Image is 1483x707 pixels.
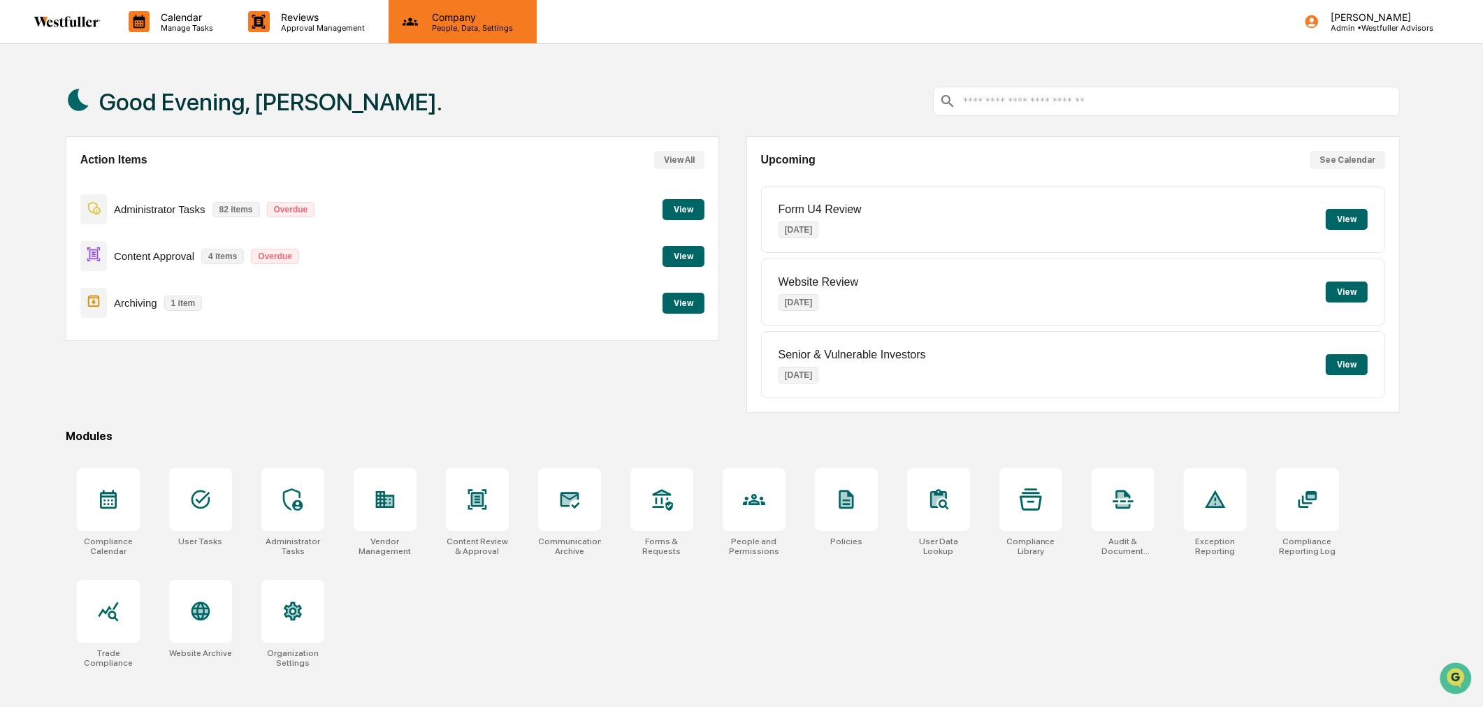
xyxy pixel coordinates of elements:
p: Administrator Tasks [114,203,205,215]
div: Content Review & Approval [446,537,509,556]
span: • [116,228,121,239]
button: View [1326,209,1368,230]
p: Website Review [779,276,858,289]
div: Vendor Management [354,537,417,556]
a: 🗄️Attestations [96,280,179,305]
span: [PERSON_NAME] [43,228,113,239]
div: Start new chat [63,107,229,121]
div: Organization Settings [261,648,324,668]
button: View [1326,282,1368,303]
span: Data Lookup [28,312,88,326]
img: 8933085812038_c878075ebb4cc5468115_72.jpg [29,107,55,132]
p: 82 items [212,202,260,217]
h2: Action Items [80,154,147,166]
span: [DATE] [124,190,152,201]
img: Rachel Stanley [14,177,36,199]
div: Compliance Library [999,537,1062,556]
p: [DATE] [779,221,819,238]
p: 1 item [164,296,203,311]
img: 1746055101610-c473b297-6a78-478c-a979-82029cc54cd1 [14,107,39,132]
div: Past conversations [14,155,94,166]
span: • [116,190,121,201]
h2: Upcoming [761,154,816,166]
div: We're available if you need us! [63,121,192,132]
a: 🔎Data Lookup [8,307,94,332]
button: See Calendar [1310,151,1385,169]
span: Pylon [139,347,169,357]
div: People and Permissions [723,537,786,556]
p: Reviews [270,11,372,23]
button: View [663,293,704,314]
p: [DATE] [779,294,819,311]
button: See all [217,152,254,169]
div: Trade Compliance [77,648,140,668]
img: Rachel Stanley [14,214,36,237]
span: [DATE] [124,228,152,239]
p: Overdue [267,202,315,217]
a: View [663,249,704,262]
img: logo [34,16,101,27]
button: Start new chat [238,111,254,128]
div: Modules [66,430,1401,443]
p: Archiving [114,297,157,309]
div: Communications Archive [538,537,601,556]
p: Content Approval [114,250,194,262]
a: View [663,202,704,215]
p: Senior & Vulnerable Investors [779,349,926,361]
div: 🔎 [14,314,25,325]
p: [DATE] [779,367,819,384]
div: Website Archive [169,648,232,658]
p: 4 items [201,249,244,264]
span: Preclearance [28,286,90,300]
div: Policies [830,537,862,546]
a: Powered byPylon [99,346,169,357]
div: Forms & Requests [630,537,693,556]
a: View [663,296,704,309]
button: View [663,199,704,220]
p: Manage Tasks [150,23,220,33]
div: Administrator Tasks [261,537,324,556]
p: Calendar [150,11,220,23]
div: Exception Reporting [1184,537,1247,556]
p: People, Data, Settings [421,23,520,33]
p: Form U4 Review [779,203,862,216]
div: Audit & Document Logs [1092,537,1155,556]
p: How can we help? [14,29,254,52]
span: Attestations [115,286,173,300]
button: View [1326,354,1368,375]
div: User Data Lookup [907,537,970,556]
p: [PERSON_NAME] [1319,11,1433,23]
div: 🖐️ [14,287,25,298]
div: Compliance Reporting Log [1276,537,1339,556]
p: Approval Management [270,23,372,33]
p: Company [421,11,520,23]
p: Admin • Westfuller Advisors [1319,23,1433,33]
a: 🖐️Preclearance [8,280,96,305]
p: Overdue [251,249,299,264]
button: View All [654,151,704,169]
h1: Good Evening, [PERSON_NAME]. [99,88,442,116]
iframe: Open customer support [1438,661,1476,699]
div: 🗄️ [101,287,113,298]
div: Compliance Calendar [77,537,140,556]
button: View [663,246,704,267]
span: [PERSON_NAME] [43,190,113,201]
div: User Tasks [178,537,222,546]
